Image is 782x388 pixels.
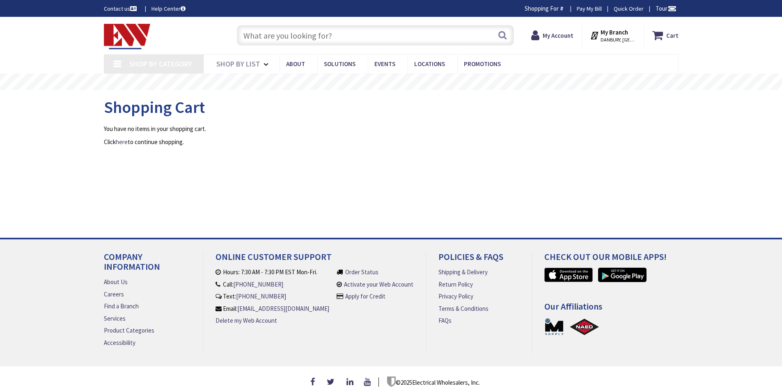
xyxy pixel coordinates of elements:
[345,268,378,276] a: Order Status
[577,5,602,13] a: Pay My Bill
[216,252,413,268] h4: Online Customer Support
[216,280,329,289] li: Call:
[233,280,283,289] a: [PHONE_NUMBER]
[237,304,329,313] a: [EMAIL_ADDRESS][DOMAIN_NAME]
[104,252,190,278] h4: Company Information
[438,280,473,289] a: Return Policy
[438,292,473,301] a: Privacy Policy
[151,5,186,13] a: Help Center
[387,377,396,387] img: footer_logo.png
[543,32,573,39] strong: My Account
[374,60,395,68] span: Events
[569,317,600,336] a: NAED
[104,138,679,146] p: Click to continue shopping.
[387,377,480,387] p: © Electrical Wholesalers, Inc.
[544,317,564,336] a: MSUPPLY
[286,60,305,68] span: About
[401,379,412,386] span: 2025
[236,292,286,301] a: [PHONE_NUMBER]
[324,60,355,68] span: Solutions
[216,268,329,276] li: Hours: 7:30 AM - 7:30 PM EST Mon-Fri.
[216,292,329,301] li: Text:
[104,5,138,13] a: Contact us
[438,316,452,325] a: FAQs
[104,98,679,116] h1: Shopping Cart
[104,302,139,310] a: Find a Branch
[438,268,488,276] a: Shipping & Delivery
[544,252,685,268] h4: Check out Our Mobile Apps!
[104,124,679,133] p: You have no items in your shopping cart.
[531,28,573,43] a: My Account
[525,5,559,12] span: Shopping For
[129,59,192,69] span: Shop By Category
[216,304,329,313] li: Email:
[438,252,519,268] h4: Policies & FAQs
[614,5,644,13] a: Quick Order
[601,28,628,36] strong: My Branch
[666,28,679,43] strong: Cart
[104,278,128,286] a: About Us
[104,314,126,323] a: Services
[216,59,260,69] span: Shop By List
[601,37,635,43] span: DANBURY, [GEOGRAPHIC_DATA]
[116,138,128,146] a: here
[104,326,154,335] a: Product Categories
[464,60,501,68] span: Promotions
[237,25,514,46] input: What are you looking for?
[316,78,467,87] rs-layer: Free Same Day Pickup at 19 Locations
[344,280,413,289] a: Activate your Web Account
[544,301,685,317] h4: Our Affiliations
[656,5,677,12] span: Tour
[590,28,635,43] div: My Branch DANBURY, [GEOGRAPHIC_DATA]
[104,24,151,49] img: Electrical Wholesalers, Inc.
[104,338,135,347] a: Accessibility
[652,28,679,43] a: Cart
[560,5,564,12] strong: #
[104,290,124,298] a: Careers
[345,292,385,301] a: Apply for Credit
[414,60,445,68] span: Locations
[438,304,488,313] a: Terms & Conditions
[216,316,277,325] a: Delete my Web Account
